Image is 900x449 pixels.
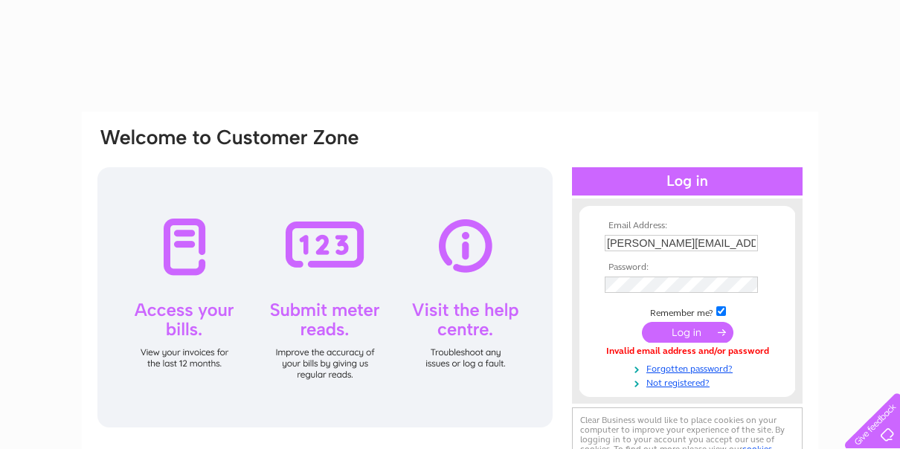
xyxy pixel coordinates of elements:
[605,361,774,375] a: Forgotten password?
[605,346,770,357] div: Invalid email address and/or password
[601,221,774,231] th: Email Address:
[601,304,774,319] td: Remember me?
[605,375,774,389] a: Not registered?
[642,322,733,343] input: Submit
[601,262,774,273] th: Password:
